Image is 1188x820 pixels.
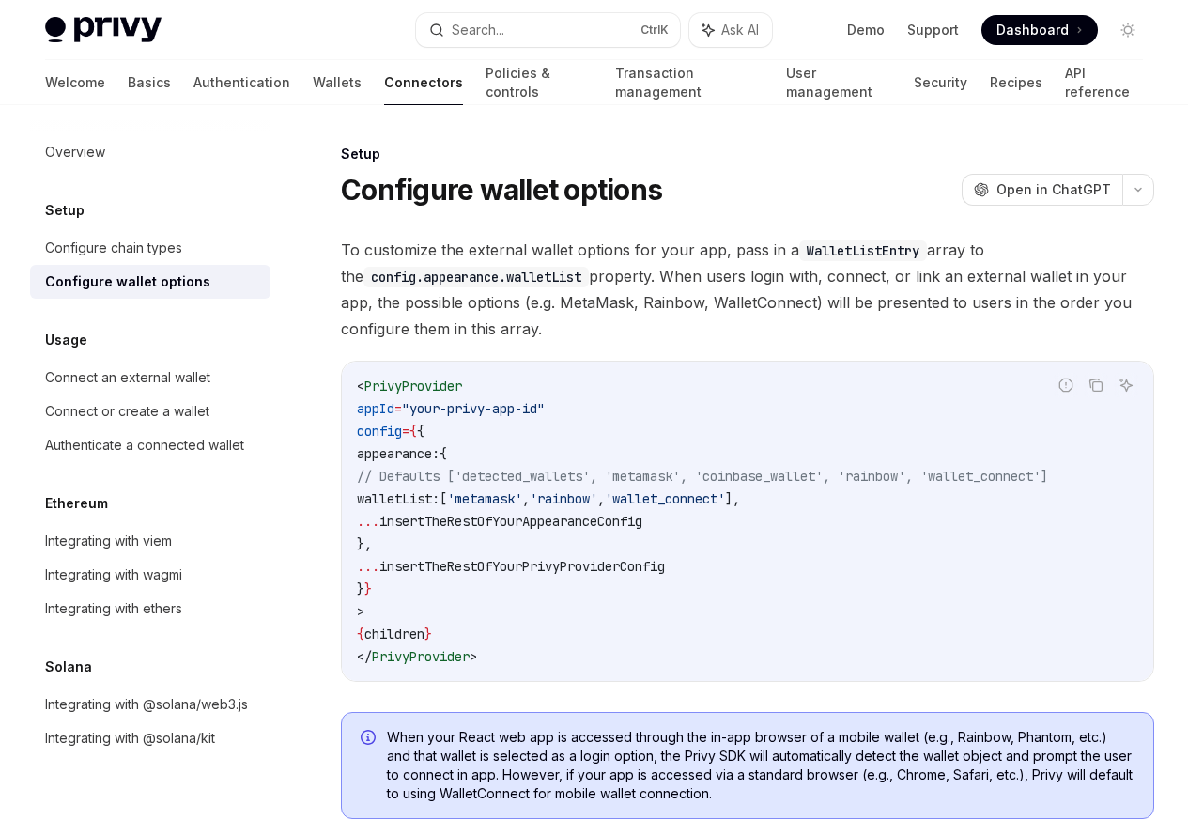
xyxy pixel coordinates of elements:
span: insertTheRestOfYourPrivyProviderConfig [379,558,665,575]
span: { [357,626,364,642]
span: ], [725,490,740,507]
h5: Ethereum [45,492,108,515]
span: PrivyProvider [364,378,462,395]
svg: Info [361,730,379,749]
span: > [470,648,477,665]
span: [ [440,490,447,507]
button: Toggle dark mode [1113,15,1143,45]
span: }, [357,535,372,552]
div: Integrating with viem [45,530,172,552]
span: PrivyProvider [372,648,470,665]
a: User management [786,60,891,105]
span: // Defaults ['detected_wallets', 'metamask', 'coinbase_wallet', 'rainbow', 'wallet_connect'] [357,468,1048,485]
h5: Setup [45,199,85,222]
div: Integrating with ethers [45,597,182,620]
a: Support [907,21,959,39]
a: Wallets [313,60,362,105]
a: Policies & controls [486,60,593,105]
span: , [597,490,605,507]
a: Dashboard [981,15,1098,45]
span: } [424,626,432,642]
a: Authenticate a connected wallet [30,428,270,462]
button: Ask AI [1114,373,1138,397]
a: Integrating with wagmi [30,558,270,592]
button: Report incorrect code [1054,373,1078,397]
a: Configure wallet options [30,265,270,299]
a: Security [914,60,967,105]
span: { [409,423,417,440]
span: } [364,580,372,597]
code: config.appearance.walletList [363,267,589,287]
a: Integrating with @solana/kit [30,721,270,755]
span: 'wallet_connect' [605,490,725,507]
a: Integrating with ethers [30,592,270,626]
h5: Solana [45,656,92,678]
span: ... [357,513,379,530]
span: </ [357,648,372,665]
div: Configure wallet options [45,271,210,293]
span: { [440,445,447,462]
span: Ctrl K [640,23,669,38]
div: Overview [45,141,105,163]
span: config [357,423,402,440]
button: Copy the contents from the code block [1084,373,1108,397]
span: { [417,423,424,440]
h1: Configure wallet options [341,173,662,207]
span: appearance: [357,445,440,462]
span: children [364,626,424,642]
a: Authentication [193,60,290,105]
a: Connectors [384,60,463,105]
span: > [357,603,364,620]
button: Search...CtrlK [416,13,680,47]
div: Integrating with @solana/web3.js [45,693,248,716]
div: Setup [341,145,1154,163]
div: Integrating with @solana/kit [45,727,215,750]
a: Demo [847,21,885,39]
span: Open in ChatGPT [996,180,1111,199]
button: Ask AI [689,13,772,47]
a: Overview [30,135,270,169]
div: Connect an external wallet [45,366,210,389]
span: walletList: [357,490,440,507]
span: = [402,423,409,440]
span: "your-privy-app-id" [402,400,545,417]
span: 'metamask' [447,490,522,507]
a: Welcome [45,60,105,105]
div: Authenticate a connected wallet [45,434,244,456]
a: Connect or create a wallet [30,395,270,428]
a: Integrating with @solana/web3.js [30,688,270,721]
span: To customize the external wallet options for your app, pass in a array to the property. When user... [341,237,1154,342]
a: Basics [128,60,171,105]
span: = [394,400,402,417]
span: < [357,378,364,395]
span: 'rainbow' [530,490,597,507]
span: ... [357,558,379,575]
button: Open in ChatGPT [962,174,1122,206]
span: Dashboard [996,21,1069,39]
div: Configure chain types [45,237,182,259]
code: WalletListEntry [799,240,927,261]
img: light logo [45,17,162,43]
a: Recipes [990,60,1042,105]
span: , [522,490,530,507]
a: Transaction management [615,60,764,105]
h5: Usage [45,329,87,351]
div: Integrating with wagmi [45,564,182,586]
a: Connect an external wallet [30,361,270,395]
span: insertTheRestOfYourAppearanceConfig [379,513,642,530]
a: Configure chain types [30,231,270,265]
a: API reference [1065,60,1143,105]
div: Search... [452,19,504,41]
span: appId [357,400,394,417]
a: Integrating with viem [30,524,270,558]
span: When your React web app is accessed through the in-app browser of a mobile wallet (e.g., Rainbow,... [387,728,1134,803]
span: Ask AI [721,21,759,39]
span: } [357,580,364,597]
div: Connect or create a wallet [45,400,209,423]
